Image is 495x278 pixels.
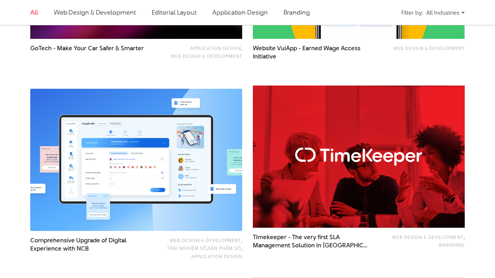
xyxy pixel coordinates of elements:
[242,78,475,235] img: Timekeeper - Giải pháp đo lường chất lượng dịch vu
[30,44,52,52] span: GoTech
[121,44,144,52] span: Smarter
[191,253,242,259] a: Application Design
[253,241,369,249] span: Management Solution in [GEOGRAPHIC_DATA]
[392,234,464,240] a: Web Design & Development
[30,236,147,253] a: Comprehensive Upgrade of DigitalExperience with NCB
[380,233,465,249] div: ,
[253,44,369,61] span: Website VuiApp - Earned Wage Access
[253,44,369,61] a: Website VuiApp - Earned Wage AccessInitiative
[401,6,423,19] div: Filter by:
[115,44,119,52] span: &
[57,44,72,52] span: Make
[53,44,56,52] span: -
[253,233,369,249] span: Timekeeper - The very first SLA
[167,245,207,251] a: Trải nghiệm số
[157,236,242,260] div: , , ,
[426,6,465,19] div: All Industries
[170,237,241,243] a: Web Design & Development
[253,52,276,61] span: Initiative
[30,89,242,231] img: Nâng cấp trải nghiệm số toàn diện với ngân hàng NCB
[157,44,242,60] div: ,
[190,45,241,51] a: Application Design
[74,44,87,52] span: Your
[88,44,98,52] span: Car
[253,233,369,249] a: Timekeeper - The very first SLAManagement Solution in [GEOGRAPHIC_DATA]
[393,45,465,51] a: Web Design & Development
[54,8,136,17] a: Web Design & Development
[30,236,147,253] span: Comprehensive Upgrade of Digital
[171,53,242,59] a: Web Design & Development
[99,44,114,52] span: Safer
[30,8,38,17] a: All
[152,8,197,17] a: Editorial Layout
[30,244,89,253] span: Experience with NCB
[439,242,465,248] a: Branding
[30,44,147,61] a: GoTech - Make Your Car Safer & Smarter
[212,8,267,17] a: Application Design
[283,8,310,17] a: Branding
[208,245,241,251] a: Sản phẩm số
